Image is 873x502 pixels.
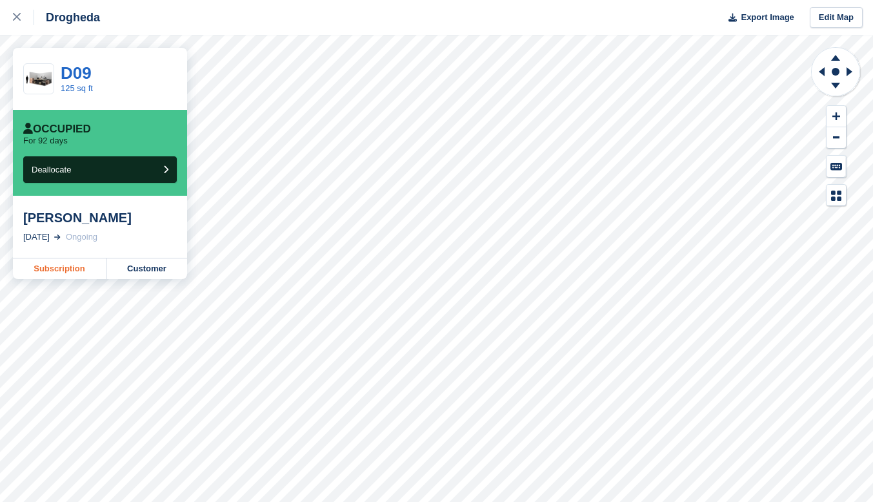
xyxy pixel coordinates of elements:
button: Deallocate [23,156,177,183]
div: Occupied [23,123,91,136]
a: 125 sq ft [61,83,93,93]
a: D09 [61,63,92,83]
img: arrow-right-light-icn-cde0832a797a2874e46488d9cf13f60e5c3a73dbe684e267c42b8395dfbc2abf.svg [54,235,61,240]
button: Zoom Out [827,127,846,149]
div: Drogheda [34,10,100,25]
div: [DATE] [23,231,50,244]
span: Export Image [741,11,794,24]
a: Edit Map [810,7,863,28]
button: Keyboard Shortcuts [827,156,846,177]
div: [PERSON_NAME] [23,210,177,225]
div: Ongoing [66,231,97,244]
button: Zoom In [827,106,846,127]
button: Map Legend [827,185,846,206]
button: Export Image [721,7,794,28]
a: Subscription [13,258,106,279]
a: Customer [106,258,187,279]
span: Deallocate [32,165,71,174]
p: For 92 days [23,136,68,146]
img: 125-sqft-unit%20(6).jpg [24,68,54,90]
